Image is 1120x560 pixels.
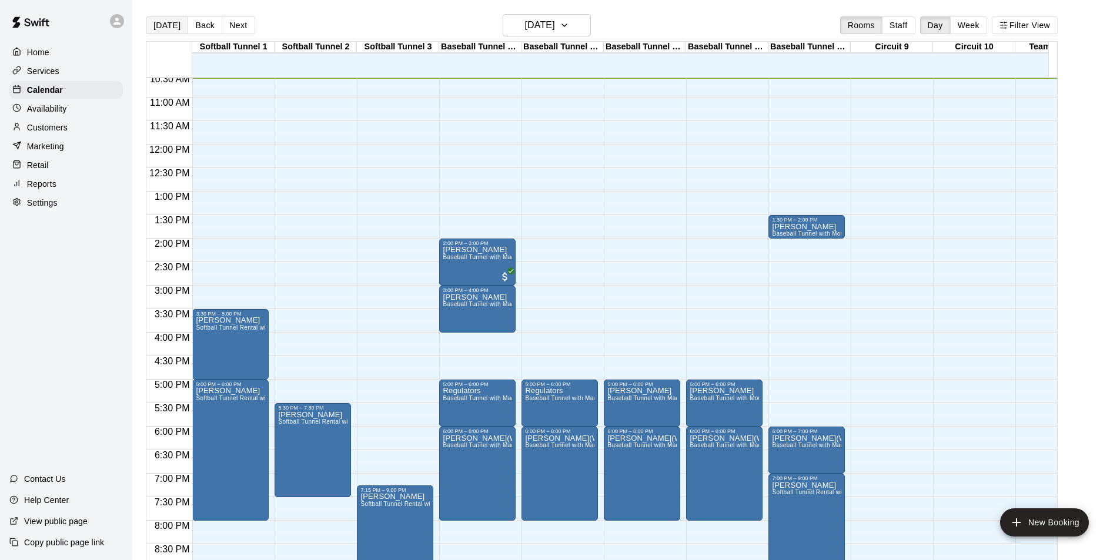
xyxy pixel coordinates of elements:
[772,230,851,237] span: Baseball Tunnel with Mound
[772,442,855,448] span: Baseball Tunnel with Machine
[9,138,123,155] a: Marketing
[275,403,351,497] div: 5:30 PM – 7:30 PM: robles
[920,16,951,34] button: Day
[222,16,255,34] button: Next
[27,84,63,96] p: Calendar
[147,74,193,84] span: 10:30 AM
[686,380,763,427] div: 5:00 PM – 6:00 PM: anthony flores
[950,16,987,34] button: Week
[152,497,193,507] span: 7:30 PM
[443,287,512,293] div: 3:00 PM – 4:00 PM
[521,427,598,521] div: 6:00 PM – 8:00 PM: DONNIE(WILDFIRE)
[439,427,516,521] div: 6:00 PM – 8:00 PM: DONNIE(WILDFIRE)
[152,192,193,202] span: 1:00 PM
[768,215,845,239] div: 1:30 PM – 2:00 PM: DONNIE PETERS
[9,156,123,174] a: Retail
[9,175,123,193] div: Reports
[1015,42,1098,53] div: Team Room 1
[188,16,222,34] button: Back
[192,380,269,521] div: 5:00 PM – 8:00 PM: brian b
[443,254,526,260] span: Baseball Tunnel with Machine
[152,286,193,296] span: 3:00 PM
[690,442,773,448] span: Baseball Tunnel with Machine
[607,442,691,448] span: Baseball Tunnel with Machine
[499,271,511,283] span: All customers have paid
[146,145,192,155] span: 12:00 PM
[24,473,66,485] p: Contact Us
[607,381,677,387] div: 5:00 PM – 6:00 PM
[772,217,841,223] div: 1:30 PM – 2:00 PM
[521,42,604,53] div: Baseball Tunnel 5 (Machine)
[604,427,680,521] div: 6:00 PM – 8:00 PM: DONNIE(WILDFIRE)
[360,501,461,507] span: Softball Tunnel Rental with Machine
[24,536,104,548] p: Copy public page link
[196,311,265,317] div: 3:30 PM – 5:00 PM
[152,215,193,225] span: 1:30 PM
[439,42,521,53] div: Baseball Tunnel 4 (Machine)
[768,42,851,53] div: Baseball Tunnel 8 (Mound)
[152,450,193,460] span: 6:30 PM
[686,427,763,521] div: 6:00 PM – 8:00 PM: DONNIE(WILDFIRE)
[690,395,768,401] span: Baseball Tunnel with Mound
[152,403,193,413] span: 5:30 PM
[27,159,49,171] p: Retail
[690,381,759,387] div: 5:00 PM – 6:00 PM
[24,494,69,506] p: Help Center
[146,168,192,178] span: 12:30 PM
[439,286,516,333] div: 3:00 PM – 4:00 PM: JAMIE MIGHSWOMGER
[152,262,193,272] span: 2:30 PM
[9,43,123,61] div: Home
[192,309,269,380] div: 3:30 PM – 5:00 PM: KALLY
[278,418,379,425] span: Softball Tunnel Rental with Machine
[9,119,123,136] div: Customers
[443,428,512,434] div: 6:00 PM – 8:00 PM
[9,62,123,80] a: Services
[604,42,686,53] div: Baseball Tunnel 6 (Machine)
[275,42,357,53] div: Softball Tunnel 2
[768,427,845,474] div: 6:00 PM – 7:00 PM: DONNIE(WILDFIRE)
[146,16,188,34] button: [DATE]
[772,475,841,481] div: 7:00 PM – 9:00 PM
[439,239,516,286] div: 2:00 PM – 3:00 PM: Thomas Vaillant
[27,103,67,115] p: Availability
[439,380,516,427] div: 5:00 PM – 6:00 PM: Regulators
[27,65,59,77] p: Services
[690,428,759,434] div: 6:00 PM – 8:00 PM
[152,544,193,554] span: 8:30 PM
[503,14,591,36] button: [DATE]
[933,42,1015,53] div: Circuit 10
[27,197,58,209] p: Settings
[196,324,296,331] span: Softball Tunnel Rental with Machine
[607,395,691,401] span: Baseball Tunnel with Machine
[525,17,555,33] h6: [DATE]
[9,81,123,99] a: Calendar
[525,395,609,401] span: Baseball Tunnel with Machine
[152,380,193,390] span: 5:00 PM
[147,98,193,108] span: 11:00 AM
[152,239,193,249] span: 2:00 PM
[840,16,882,34] button: Rooms
[443,240,512,246] div: 2:00 PM – 3:00 PM
[525,428,594,434] div: 6:00 PM – 8:00 PM
[9,194,123,212] a: Settings
[1000,508,1089,536] button: add
[525,381,594,387] div: 5:00 PM – 6:00 PM
[152,521,193,531] span: 8:00 PM
[443,301,526,307] span: Baseball Tunnel with Machine
[278,405,347,411] div: 5:30 PM – 7:30 PM
[27,178,56,190] p: Reports
[196,381,265,387] div: 5:00 PM – 8:00 PM
[851,42,933,53] div: Circuit 9
[992,16,1058,34] button: Filter View
[443,442,526,448] span: Baseball Tunnel with Machine
[360,487,430,493] div: 7:15 PM – 9:00 PM
[443,381,512,387] div: 5:00 PM – 6:00 PM
[152,356,193,366] span: 4:30 PM
[152,309,193,319] span: 3:30 PM
[443,395,526,401] span: Baseball Tunnel with Machine
[152,474,193,484] span: 7:00 PM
